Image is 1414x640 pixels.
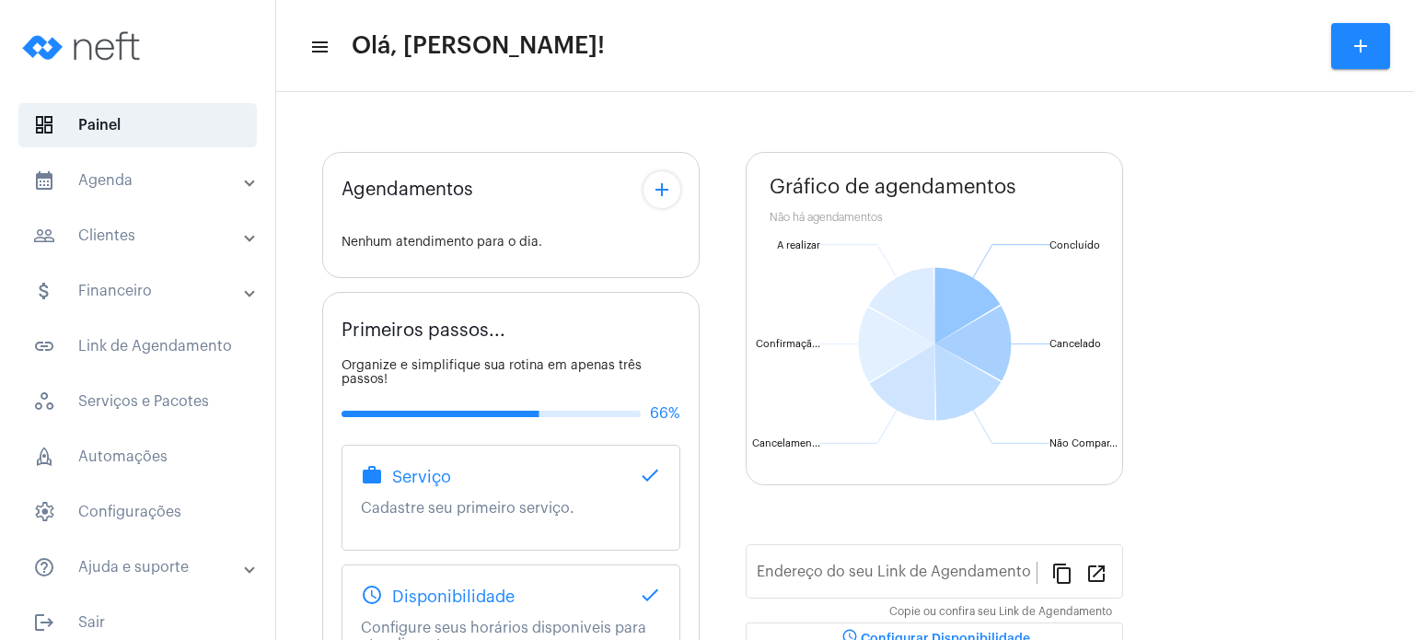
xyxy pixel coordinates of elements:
span: Primeiros passos... [342,320,505,341]
span: Configurações [18,490,257,534]
mat-panel-title: Agenda [33,169,246,192]
text: Concluído [1049,240,1100,250]
span: Organize e simplifique sua rotina em apenas três passos! [342,359,642,386]
span: sidenav icon [33,114,55,136]
span: Disponibilidade [392,588,515,606]
span: 66% [650,405,680,422]
span: Serviços e Pacotes [18,379,257,424]
mat-icon: add [651,179,673,201]
span: Agendamentos [342,180,473,200]
mat-expansion-panel-header: sidenav iconAjuda e suporte [11,545,275,589]
mat-panel-title: Clientes [33,225,246,247]
text: Confirmaçã... [756,339,820,350]
mat-icon: work [361,464,383,486]
mat-icon: open_in_new [1085,562,1107,584]
span: sidenav icon [33,501,55,523]
span: Automações [18,435,257,479]
p: Cadastre seu primeiro serviço. [361,500,661,517]
text: A realizar [777,240,820,250]
span: Gráfico de agendamentos [770,176,1016,198]
mat-panel-title: Financeiro [33,280,246,302]
text: Não Compar... [1049,438,1118,448]
mat-icon: done [639,584,661,606]
mat-expansion-panel-header: sidenav iconAgenda [11,158,275,203]
span: Olá, [PERSON_NAME]! [352,31,605,61]
div: Nenhum atendimento para o dia. [342,236,680,250]
mat-icon: sidenav icon [33,556,55,578]
mat-icon: done [639,464,661,486]
mat-icon: sidenav icon [33,611,55,634]
input: Link [757,567,1037,584]
mat-hint: Copie ou confira seu Link de Agendamento [889,606,1112,619]
mat-expansion-panel-header: sidenav iconFinanceiro [11,269,275,313]
mat-panel-title: Ajuda e suporte [33,556,246,578]
mat-icon: sidenav icon [33,169,55,192]
mat-icon: schedule [361,584,383,606]
mat-icon: sidenav icon [33,280,55,302]
mat-icon: sidenav icon [309,36,328,58]
mat-icon: sidenav icon [33,335,55,357]
span: Serviço [392,468,451,486]
img: logo-neft-novo-2.png [15,9,153,83]
text: Cancelamen... [752,438,820,448]
span: sidenav icon [33,446,55,468]
mat-icon: content_copy [1051,562,1073,584]
span: Link de Agendamento [18,324,257,368]
span: sidenav icon [33,390,55,413]
mat-icon: sidenav icon [33,225,55,247]
mat-icon: add [1350,35,1372,57]
mat-expansion-panel-header: sidenav iconClientes [11,214,275,258]
text: Cancelado [1049,339,1101,349]
span: Painel [18,103,257,147]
